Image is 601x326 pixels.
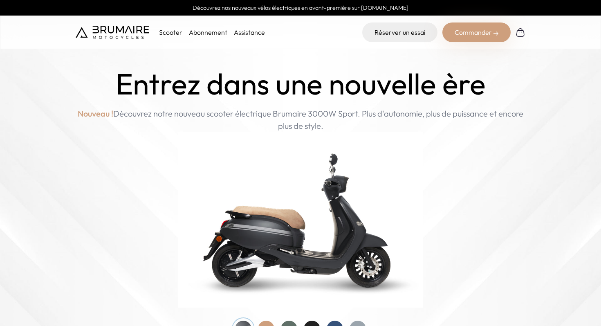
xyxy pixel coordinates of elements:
[116,67,486,101] h1: Entrez dans une nouvelle ère
[159,27,182,37] p: Scooter
[362,22,437,42] a: Réserver un essai
[493,31,498,36] img: right-arrow-2.png
[76,26,149,39] img: Brumaire Motocycles
[76,108,525,132] p: Découvrez notre nouveau scooter électrique Brumaire 3000W Sport. Plus d'autonomie, plus de puissa...
[516,27,525,37] img: Panier
[189,28,227,36] a: Abonnement
[234,28,265,36] a: Assistance
[442,22,511,42] div: Commander
[78,108,113,120] span: Nouveau !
